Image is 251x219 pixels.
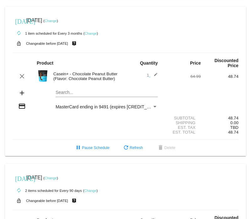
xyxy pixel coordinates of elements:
[83,189,98,193] small: ( )
[13,32,82,35] small: 1 item scheduled for Every 3 months
[163,120,201,125] div: Shipping
[83,32,98,35] small: ( )
[215,58,238,68] strong: Discounted Price
[152,142,180,153] button: Delete
[70,197,78,205] mat-icon: live_help
[45,176,57,180] a: Change
[150,72,158,80] mat-icon: edit
[201,116,238,120] div: 48.74
[15,174,23,182] mat-icon: [DATE]
[122,146,143,150] span: Refresh
[15,17,23,25] mat-icon: [DATE]
[26,42,68,45] small: Changeable before [DATE]
[26,199,68,203] small: Changeable before [DATE]
[201,74,238,79] div: 48.74
[56,104,176,109] span: MasterCard ending in 9491 (expires [CREDIT_CARD_DATA])
[56,104,158,109] mat-select: Payment Method
[18,102,26,110] mat-icon: credit_card
[117,142,148,153] button: Refresh
[43,176,58,180] small: ( )
[230,125,238,130] span: TBD
[18,72,26,80] mat-icon: clear
[163,130,201,135] div: Est. Total
[147,73,158,78] span: 1
[74,144,82,152] mat-icon: pause
[15,39,23,48] mat-icon: lock_open
[230,120,238,125] span: 0.00
[84,189,96,193] a: Change
[37,70,49,82] img: Image-1-Carousel-Casein-SC-Roman-Berezecky.png
[13,189,82,193] small: 2 items scheduled for Every 90 days
[15,197,23,205] mat-icon: lock_open
[163,125,201,130] div: Est. Tax
[157,146,175,150] span: Delete
[69,142,114,153] button: Pause Schedule
[163,74,201,79] div: 64.99
[157,144,164,152] mat-icon: delete
[45,19,57,23] a: Change
[85,32,97,35] a: Change
[18,89,26,97] mat-icon: add
[163,116,201,120] div: Subtotal
[70,39,78,48] mat-icon: live_help
[74,146,109,150] span: Pause Schedule
[50,72,126,81] div: Casein+ - Chocolate Peanut Butter (Flavor: Chocolate Peanut Butter)
[122,144,130,152] mat-icon: refresh
[56,90,158,95] input: Search...
[37,61,53,66] strong: Product
[228,130,238,135] span: 48.74
[140,61,158,66] strong: Quantity
[190,61,201,66] strong: Price
[43,19,58,23] small: ( )
[15,187,23,194] mat-icon: autorenew
[15,30,23,37] mat-icon: autorenew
